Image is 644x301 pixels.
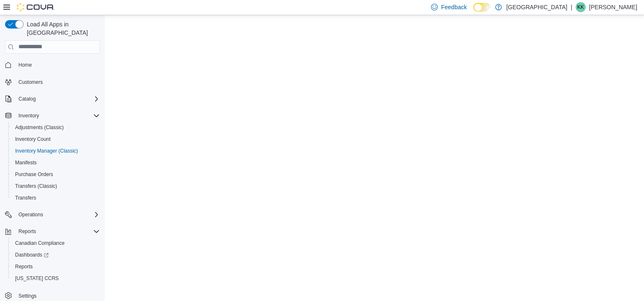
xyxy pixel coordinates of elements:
[15,226,100,236] span: Reports
[15,195,36,201] span: Transfers
[2,110,103,122] button: Inventory
[2,76,103,88] button: Customers
[15,226,39,236] button: Reports
[473,3,491,12] input: Dark Mode
[12,146,100,156] span: Inventory Manager (Classic)
[2,209,103,221] button: Operations
[12,146,81,156] a: Inventory Manager (Classic)
[8,122,103,133] button: Adjustments (Classic)
[15,136,51,143] span: Inventory Count
[18,211,43,218] span: Operations
[18,293,36,299] span: Settings
[12,134,100,144] span: Inventory Count
[15,94,100,104] span: Catalog
[15,124,64,131] span: Adjustments (Classic)
[12,273,100,283] span: Washington CCRS
[18,228,36,235] span: Reports
[12,158,40,168] a: Manifests
[12,181,100,191] span: Transfers (Classic)
[506,2,567,12] p: [GEOGRAPHIC_DATA]
[15,210,100,220] span: Operations
[18,112,39,119] span: Inventory
[15,148,78,154] span: Inventory Manager (Classic)
[8,145,103,157] button: Inventory Manager (Classic)
[15,263,33,270] span: Reports
[15,240,65,247] span: Canadian Compliance
[12,250,52,260] a: Dashboards
[8,169,103,180] button: Purchase Orders
[12,158,100,168] span: Manifests
[15,60,35,70] a: Home
[15,111,100,121] span: Inventory
[12,181,60,191] a: Transfers (Classic)
[441,3,467,11] span: Feedback
[2,93,103,105] button: Catalog
[577,2,584,12] span: KK
[8,261,103,272] button: Reports
[18,79,43,86] span: Customers
[18,96,36,102] span: Catalog
[12,238,68,248] a: Canadian Compliance
[12,250,100,260] span: Dashboards
[15,252,49,258] span: Dashboards
[15,111,42,121] button: Inventory
[12,169,57,179] a: Purchase Orders
[15,210,47,220] button: Operations
[576,2,586,12] div: Kalli King
[15,60,100,70] span: Home
[15,290,100,301] span: Settings
[571,2,572,12] p: |
[8,249,103,261] a: Dashboards
[2,59,103,71] button: Home
[8,180,103,192] button: Transfers (Classic)
[8,192,103,204] button: Transfers
[15,94,39,104] button: Catalog
[12,169,100,179] span: Purchase Orders
[15,77,46,87] a: Customers
[8,237,103,249] button: Canadian Compliance
[8,272,103,284] button: [US_STATE] CCRS
[12,122,100,132] span: Adjustments (Classic)
[15,159,36,166] span: Manifests
[15,183,57,189] span: Transfers (Classic)
[12,193,100,203] span: Transfers
[12,238,100,248] span: Canadian Compliance
[12,273,62,283] a: [US_STATE] CCRS
[17,3,55,11] img: Cova
[15,77,100,87] span: Customers
[12,262,100,272] span: Reports
[15,171,53,178] span: Purchase Orders
[15,291,40,301] a: Settings
[15,275,59,282] span: [US_STATE] CCRS
[8,157,103,169] button: Manifests
[12,134,54,144] a: Inventory Count
[18,62,32,68] span: Home
[23,20,100,37] span: Load All Apps in [GEOGRAPHIC_DATA]
[12,262,36,272] a: Reports
[12,193,39,203] a: Transfers
[2,226,103,237] button: Reports
[8,133,103,145] button: Inventory Count
[589,2,637,12] p: [PERSON_NAME]
[12,122,67,132] a: Adjustments (Classic)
